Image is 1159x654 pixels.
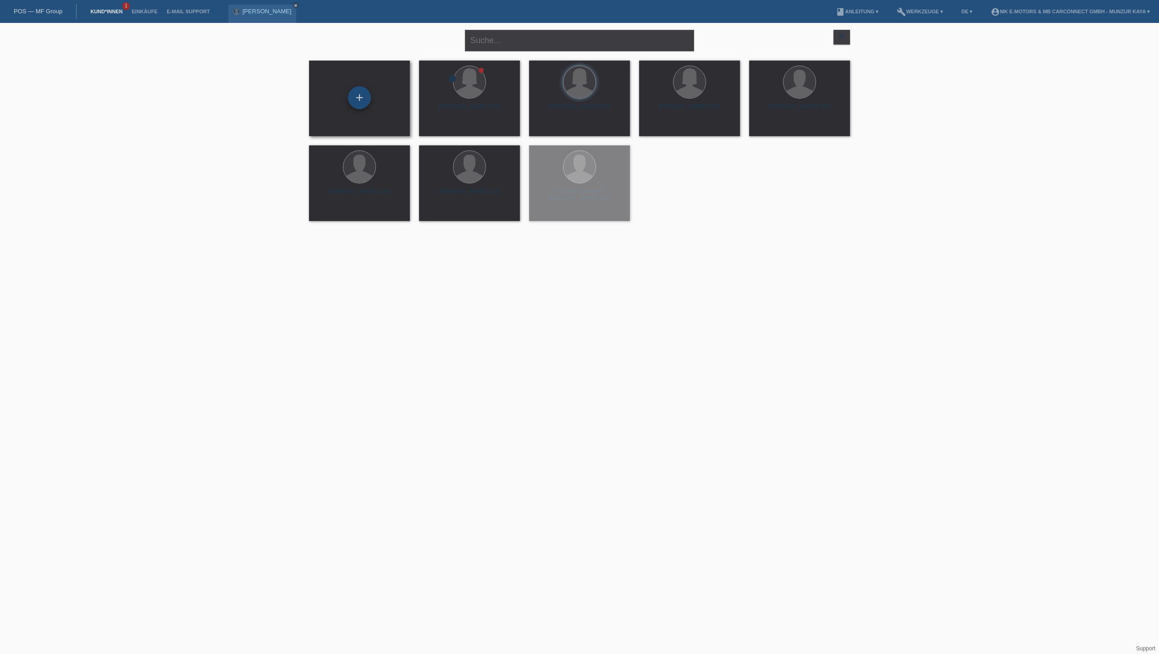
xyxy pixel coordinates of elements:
div: [PERSON_NAME] (40) [536,103,623,117]
i: filter_list [837,32,847,42]
a: Einkäufe [127,9,162,14]
a: [PERSON_NAME] [243,8,292,15]
input: Suche... [465,30,694,51]
div: [PERSON_NAME] (55) [756,103,843,117]
div: Unbestätigt, in Bearbeitung [448,75,457,84]
a: buildWerkzeuge ▾ [892,9,948,14]
div: [PERSON_NAME] (18) [426,188,513,202]
a: Support [1136,645,1155,652]
i: close [293,3,298,8]
a: bookAnleitung ▾ [831,9,883,14]
a: DE ▾ [957,9,977,14]
div: [PERSON_NAME] (53) [426,103,513,117]
i: book [836,7,845,17]
div: [PERSON_NAME] [PERSON_NAME] (21) [536,188,623,202]
div: [PERSON_NAME] (54) [646,103,733,117]
a: Kund*innen [86,9,127,14]
a: E-Mail Support [162,9,215,14]
i: account_circle [991,7,1000,17]
a: close [293,2,299,9]
div: [PERSON_NAME] (29) [316,188,403,202]
a: POS — MF Group [14,8,62,15]
a: account_circleMK E-MOTORS & MB CarConnect GmbH - Munzur Kaya ▾ [986,9,1154,14]
i: build [897,7,906,17]
div: Kund*in hinzufügen [348,90,370,105]
span: 1 [122,2,130,10]
i: error [448,75,457,83]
